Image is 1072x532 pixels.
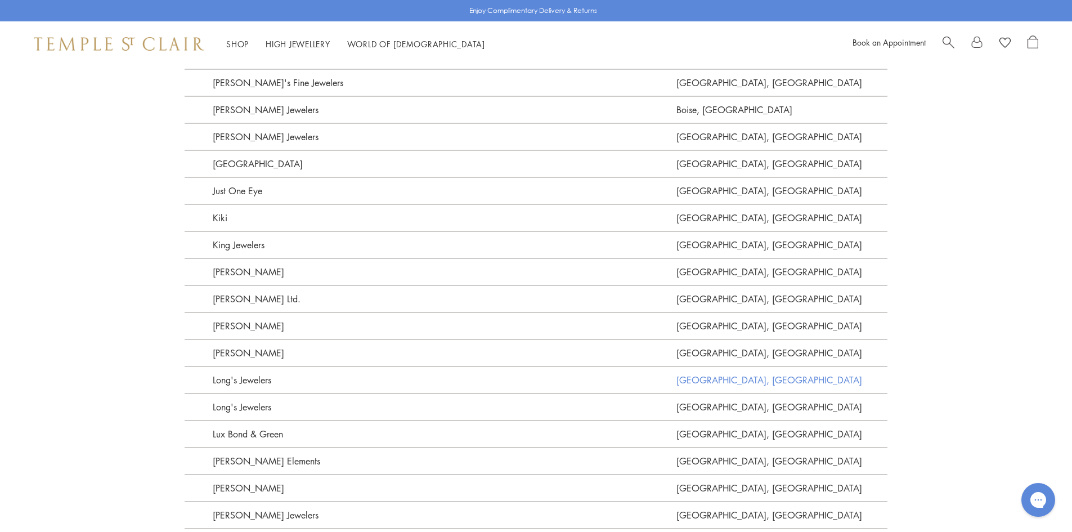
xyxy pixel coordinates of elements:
p: [PERSON_NAME] [185,258,677,285]
a: [GEOGRAPHIC_DATA], [GEOGRAPHIC_DATA] [676,420,887,447]
a: [GEOGRAPHIC_DATA], [GEOGRAPHIC_DATA] [676,258,887,285]
a: [GEOGRAPHIC_DATA], [GEOGRAPHIC_DATA] [676,501,887,528]
p: [PERSON_NAME] [185,312,677,339]
a: [GEOGRAPHIC_DATA], [GEOGRAPHIC_DATA] [676,177,887,204]
p: [PERSON_NAME] [185,339,677,366]
a: [GEOGRAPHIC_DATA], [GEOGRAPHIC_DATA] [676,231,887,258]
a: [GEOGRAPHIC_DATA], [GEOGRAPHIC_DATA] [676,123,887,150]
a: Open Shopping Bag [1028,35,1038,52]
p: [PERSON_NAME] Ltd. [185,285,677,312]
a: [GEOGRAPHIC_DATA], [GEOGRAPHIC_DATA] [676,447,887,474]
nav: Main navigation [226,37,485,51]
p: [GEOGRAPHIC_DATA] [185,150,677,177]
p: Long's Jewelers [185,393,677,420]
a: [GEOGRAPHIC_DATA], [GEOGRAPHIC_DATA] [676,393,887,420]
p: Lux Bond & Green [185,420,677,447]
p: [PERSON_NAME]'s Fine Jewelers [185,69,677,96]
a: Search [943,35,954,52]
p: Long's Jewelers [185,366,677,393]
a: [GEOGRAPHIC_DATA], [GEOGRAPHIC_DATA] [676,285,887,312]
p: [PERSON_NAME] Jewelers [185,123,677,150]
a: [GEOGRAPHIC_DATA], [GEOGRAPHIC_DATA] [676,366,887,393]
a: [GEOGRAPHIC_DATA], [GEOGRAPHIC_DATA] [676,474,887,501]
a: [GEOGRAPHIC_DATA], [GEOGRAPHIC_DATA] [676,312,887,339]
a: [GEOGRAPHIC_DATA], [GEOGRAPHIC_DATA] [676,339,887,366]
img: Temple St. Clair [34,37,204,51]
a: View Wishlist [999,35,1011,52]
p: [PERSON_NAME] Elements [185,447,677,474]
iframe: Gorgias live chat messenger [1016,479,1061,521]
a: World of [DEMOGRAPHIC_DATA]World of [DEMOGRAPHIC_DATA] [347,38,485,50]
a: [GEOGRAPHIC_DATA], [GEOGRAPHIC_DATA] [676,204,887,231]
p: Just One Eye [185,177,677,204]
p: [PERSON_NAME] Jewelers [185,501,677,528]
a: [GEOGRAPHIC_DATA], [GEOGRAPHIC_DATA] [676,69,887,96]
a: Boise, [GEOGRAPHIC_DATA] [676,96,887,123]
a: [GEOGRAPHIC_DATA], [GEOGRAPHIC_DATA] [676,150,887,177]
p: [PERSON_NAME] Jewelers [185,96,677,123]
a: Book an Appointment [853,37,926,48]
p: Enjoy Complimentary Delivery & Returns [469,5,597,16]
a: High JewelleryHigh Jewellery [266,38,330,50]
p: [PERSON_NAME] [185,474,677,501]
p: Kiki [185,204,677,231]
a: ShopShop [226,38,249,50]
p: King Jewelers [185,231,677,258]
